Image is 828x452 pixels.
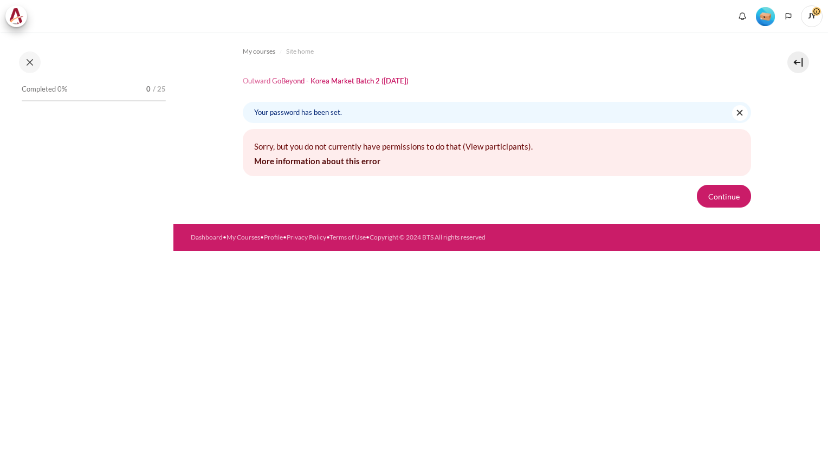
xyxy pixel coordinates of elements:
[9,8,24,24] img: Architeck
[153,84,166,95] span: / 25
[697,185,751,208] button: Continue
[264,233,283,241] a: Profile
[243,45,275,58] a: My courses
[243,47,275,56] span: My courses
[286,47,314,56] span: Site home
[734,8,751,24] div: Show notification window with no new notifications
[243,43,751,60] nav: Navigation bar
[191,233,223,241] a: Dashboard
[254,140,740,153] p: Sorry, but you do not currently have permissions to do that (View participants).
[5,5,33,27] a: Architeck Architeck
[287,233,326,241] a: Privacy Policy
[756,7,775,26] img: Level #1
[752,6,779,26] a: Level #1
[191,233,526,242] div: • • • • •
[254,156,380,166] a: More information about this error
[146,84,151,95] span: 0
[243,102,751,123] div: Your password has been set.
[173,32,820,224] section: Content
[780,8,797,24] button: Languages
[801,5,823,27] span: JY
[370,233,486,241] a: Copyright © 2024 BTS All rights reserved
[22,84,67,95] span: Completed 0%
[227,233,260,241] a: My Courses
[286,45,314,58] a: Site home
[243,76,409,86] h1: Outward GoBeyond - Korea Market Batch 2 ([DATE])
[756,6,775,26] div: Level #1
[329,233,366,241] a: Terms of Use
[801,5,823,27] a: User menu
